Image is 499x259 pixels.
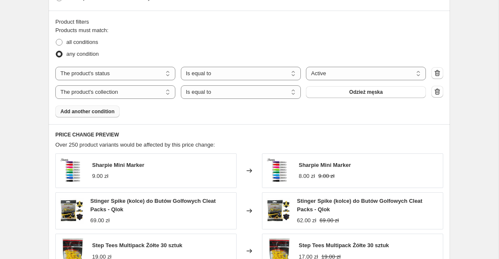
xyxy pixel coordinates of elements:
h6: PRICE CHANGE PREVIEW [55,131,443,138]
span: Products must match: [55,27,109,33]
img: 5610_80x.jpg [267,158,292,183]
strike: 69.00 zł [319,216,339,225]
img: 2321_80x.jpg [267,198,290,224]
div: Product filters [55,18,443,26]
span: Over 250 product variants would be affected by this price change: [55,142,215,148]
span: Stinger Spike (kolce) do Butów Golfowych Cleat Packs - Qlok [90,198,216,213]
span: Stinger Spike (kolce) do Butów Golfowych Cleat Packs - Qlok [297,198,423,213]
img: 2321_80x.jpg [60,198,84,224]
span: Add another condition [60,108,115,115]
span: any condition [66,51,99,57]
span: Odzież męska [349,89,383,95]
img: 5610_80x.jpg [60,158,85,183]
strike: 9.00 zł [318,172,334,180]
button: Add another condition [55,106,120,117]
span: all conditions [66,39,98,45]
div: 69.00 zł [90,216,110,225]
div: 9.00 zł [92,172,108,180]
button: Odzież męska [306,86,426,98]
span: Step Tees Multipack Żółte 30 sztuk [299,242,389,248]
span: Sharpie Mini Marker [299,162,351,168]
div: 62.00 zł [297,216,316,225]
span: Sharpie Mini Marker [92,162,145,168]
div: 8.00 zł [299,172,315,180]
span: Step Tees Multipack Żółte 30 sztuk [92,242,183,248]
